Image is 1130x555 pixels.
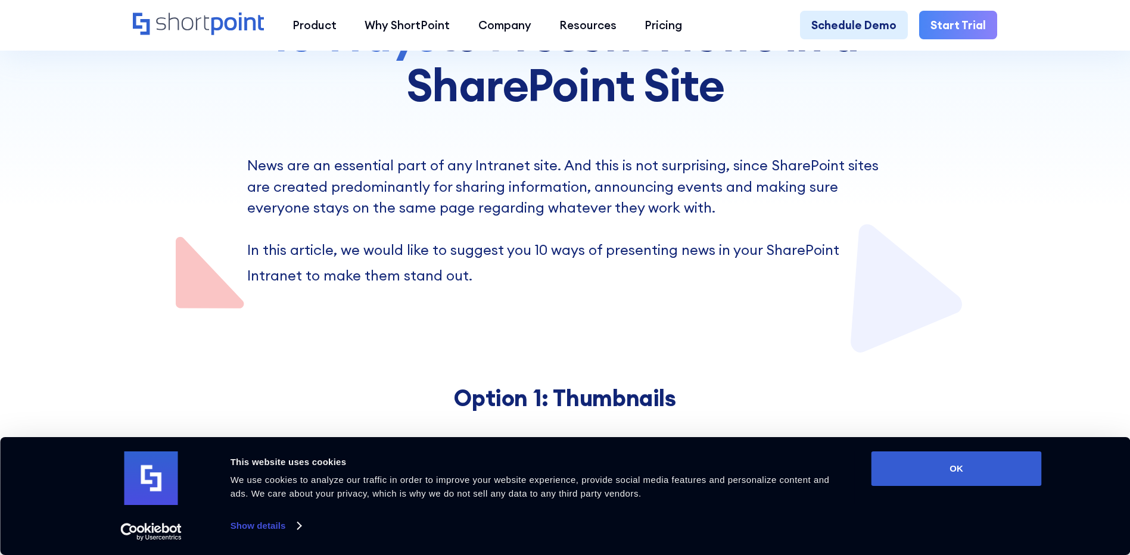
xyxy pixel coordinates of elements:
[247,385,883,411] h2: Option 1: Thumbnails
[231,455,845,469] div: This website uses cookies
[292,17,337,33] div: Product
[478,17,531,33] div: Company
[351,11,464,39] a: Why ShortPoint
[645,17,682,33] div: Pricing
[559,17,617,33] div: Resources
[464,11,545,39] a: Company
[631,11,696,39] a: Pricing
[99,523,203,541] a: Usercentrics Cookiebot - opens in a new window
[871,451,1042,486] button: OK
[545,11,630,39] a: Resources
[916,417,1130,555] iframe: Chat Widget
[365,17,450,33] div: Why ShortPoint
[247,155,883,287] p: News are an essential part of any Intranet site. And this is not surprising, since SharePoint sit...
[124,451,178,505] img: logo
[133,13,264,37] a: Home
[231,475,830,498] span: We use cookies to analyze our traffic in order to improve your website experience, provide social...
[919,11,997,39] a: Start Trial
[247,10,883,110] h1: to Present News in a SharePoint Site
[800,11,908,39] a: Schedule Demo
[278,11,350,39] a: Product
[231,517,301,535] a: Show details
